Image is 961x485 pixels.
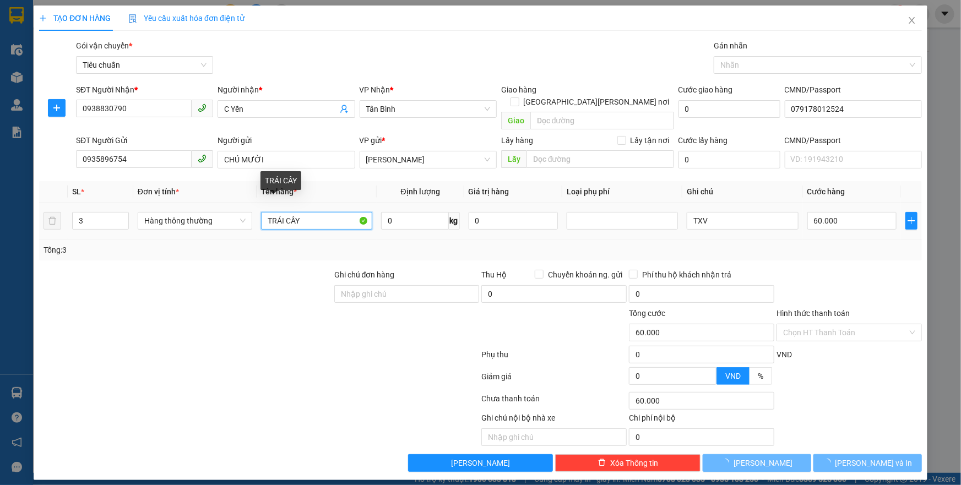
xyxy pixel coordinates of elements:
span: SL [72,187,81,196]
span: Yêu cầu xuất hóa đơn điện tử [128,14,245,23]
label: Gán nhãn [714,41,747,50]
span: Tiêu chuẩn [83,57,207,73]
span: VP Nhận [360,85,390,94]
div: Chưa thanh toán [481,393,628,412]
span: delete [598,459,606,467]
input: Dọc đường [530,112,674,129]
input: Ghi Chú [687,212,798,230]
span: loading [823,459,835,466]
input: VD: Bàn, Ghế [261,212,372,230]
span: Gói vận chuyển [76,41,132,50]
button: plus [48,99,66,117]
div: Tổng: 3 [44,244,371,256]
span: VND [725,372,741,380]
span: Lấy tận nơi [626,134,674,146]
input: Ghi chú đơn hàng [334,285,480,303]
span: [PERSON_NAME] [451,457,510,469]
th: Ghi chú [682,181,802,203]
span: VND [777,350,792,359]
div: SĐT Người Gửi [76,134,213,146]
span: Tổng cước [629,309,665,318]
span: [GEOGRAPHIC_DATA][PERSON_NAME] nơi [519,96,674,108]
button: plus [905,212,917,230]
input: Dọc đường [526,150,674,168]
span: plus [39,14,47,22]
input: Nhập ghi chú [481,428,627,446]
button: deleteXóa Thông tin [555,454,701,472]
span: Định lượng [401,187,440,196]
label: Cước giao hàng [678,85,733,94]
span: Chuyển khoản ng. gửi [544,269,627,281]
label: Ghi chú đơn hàng [334,270,395,279]
span: Lấy [501,150,526,168]
input: 0 [469,212,558,230]
span: Cư Kuin [366,151,490,168]
span: Phí thu hộ khách nhận trả [638,269,736,281]
span: Giao [501,112,530,129]
span: plus [906,216,917,225]
span: loading [721,459,734,466]
span: Cước hàng [807,187,845,196]
span: phone [198,154,207,163]
div: SĐT Người Nhận [76,84,213,96]
span: TẠO ĐƠN HÀNG [39,14,111,23]
div: CMND/Passport [785,134,922,146]
div: CMND/Passport [785,84,922,96]
div: Người gửi [218,134,355,146]
button: [PERSON_NAME] [408,454,553,472]
button: Close [897,6,927,36]
input: Cước giao hàng [678,100,780,118]
span: Giao hàng [501,85,536,94]
span: kg [449,212,460,230]
img: icon [128,14,137,23]
span: phone [198,103,207,112]
div: TRÁI CÂY [260,171,301,190]
button: [PERSON_NAME] [703,454,811,472]
div: Ghi chú nội bộ nhà xe [481,412,627,428]
button: [PERSON_NAME] và In [813,454,922,472]
span: user-add [340,105,349,113]
div: Giảm giá [481,370,628,390]
span: Đơn vị tính [138,187,179,196]
label: Hình thức thanh toán [777,309,850,318]
span: Lấy hàng [501,136,533,145]
div: VP gửi [360,134,497,146]
label: Cước lấy hàng [678,136,728,145]
span: Giá trị hàng [469,187,509,196]
div: Chi phí nội bộ [629,412,774,428]
span: Hàng thông thường [144,212,246,229]
span: Xóa Thông tin [610,457,658,469]
th: Loại phụ phí [562,181,682,203]
span: Thu Hộ [481,270,507,279]
span: Tân Bình [366,101,490,117]
div: Người nhận [218,84,355,96]
div: Phụ thu [481,348,628,368]
input: Cước lấy hàng [678,151,780,168]
span: [PERSON_NAME] và In [835,457,913,469]
span: close [908,16,916,25]
span: [PERSON_NAME] [734,457,792,469]
button: delete [44,212,61,230]
span: % [758,372,763,380]
span: plus [48,103,65,112]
